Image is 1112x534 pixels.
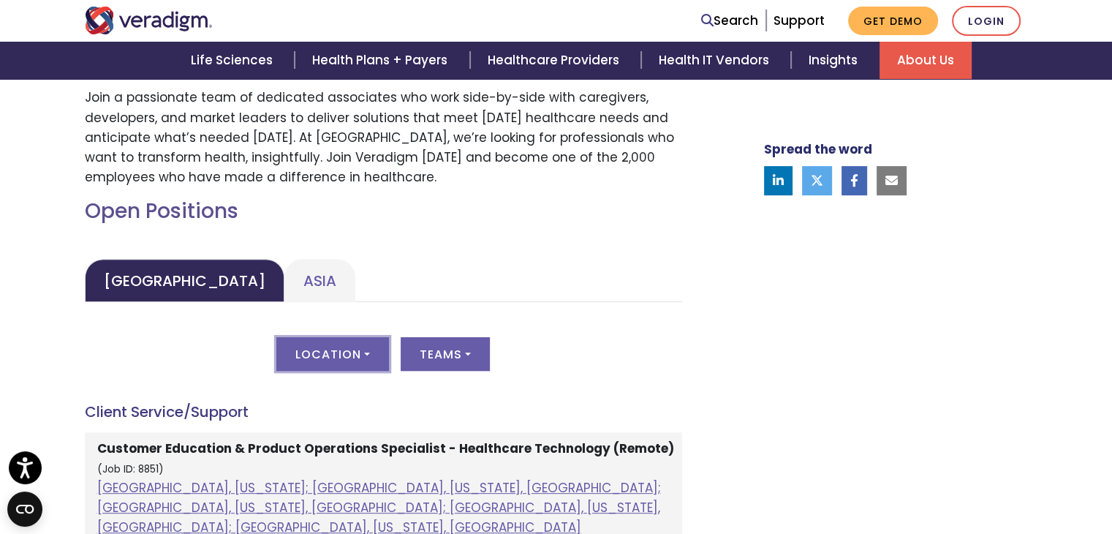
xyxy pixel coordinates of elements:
a: Healthcare Providers [470,42,641,79]
strong: Spread the word [764,140,872,158]
a: Health Plans + Payers [295,42,469,79]
a: [GEOGRAPHIC_DATA] [85,259,284,302]
a: Login [952,6,1021,36]
strong: Customer Education & Product Operations Specialist - Healthcare Technology (Remote) [97,440,674,457]
button: Open CMP widget [7,492,42,527]
a: Health IT Vendors [641,42,791,79]
a: Support [774,12,825,29]
button: Teams [401,337,490,371]
h2: Open Positions [85,199,682,224]
img: Veradigm logo [85,7,213,34]
h4: Client Service/Support [85,403,682,421]
a: Get Demo [848,7,938,35]
a: Search [701,11,758,31]
a: Asia [284,259,355,302]
a: About Us [880,42,972,79]
a: Insights [791,42,880,79]
button: Location [276,337,389,371]
p: Join a passionate team of dedicated associates who work side-by-side with caregivers, developers,... [85,88,682,187]
small: (Job ID: 8851) [97,462,164,476]
a: Life Sciences [173,42,295,79]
